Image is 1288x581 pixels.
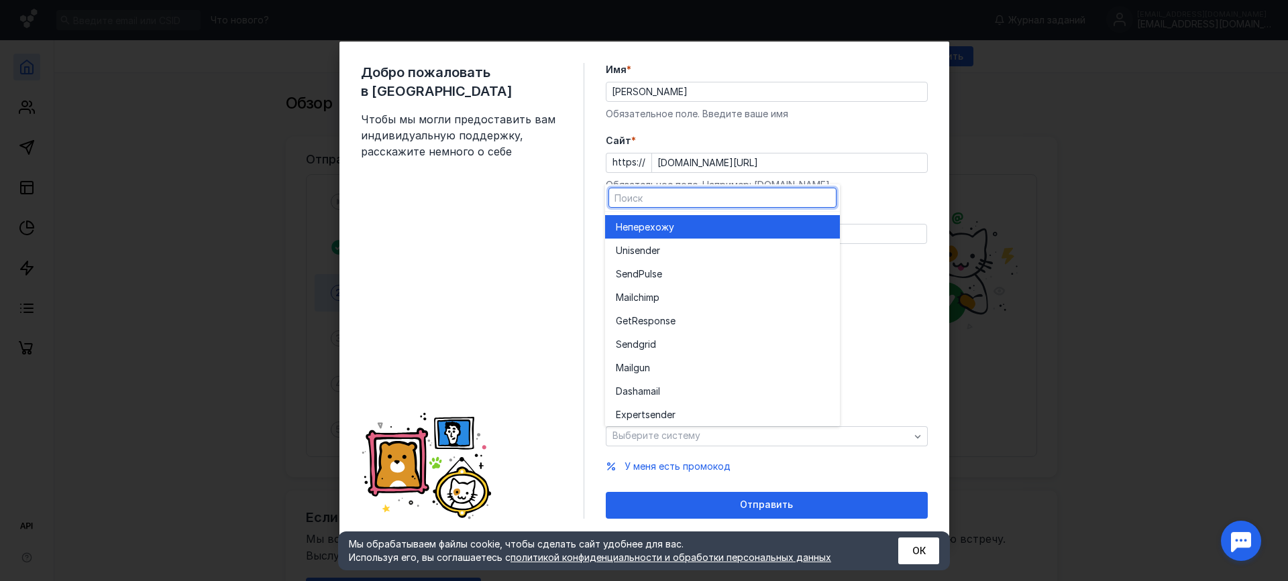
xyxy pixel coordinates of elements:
[898,537,939,564] button: ОК
[616,220,628,234] span: Не
[616,338,648,351] span: Sendgr
[648,338,656,351] span: id
[606,178,928,192] div: Обязательное поле. Например: [DOMAIN_NAME]
[633,361,650,375] span: gun
[605,285,840,309] button: Mailchimp
[606,426,928,446] button: Выберите систему
[349,537,865,564] div: Мы обрабатываем файлы cookie, чтобы сделать сайт удобнее для вас. Используя его, вы соглашаетесь c
[653,291,659,304] span: p
[616,291,653,304] span: Mailchim
[627,408,676,422] span: pertsender
[616,361,633,375] span: Mail
[605,356,840,379] button: Mailgun
[361,63,562,101] span: Добро пожаловать в [GEOGRAPHIC_DATA]
[657,244,660,257] span: r
[616,408,627,422] span: Ex
[606,107,928,121] div: Обязательное поле. Введите ваше имя
[605,309,840,332] button: GetResponse
[616,267,657,281] span: SendPuls
[605,403,840,426] button: Expertsender
[605,212,840,426] div: grid
[361,111,562,159] span: Чтобы мы могли предоставить вам индивидуальную поддержку, расскажите немного о себе
[609,188,836,207] input: Поиск
[606,134,631,147] span: Cайт
[616,244,657,257] span: Unisende
[605,332,840,356] button: Sendgrid
[606,63,627,76] span: Имя
[616,314,623,328] span: G
[616,385,658,398] span: Dashamai
[740,499,793,511] span: Отправить
[623,314,676,328] span: etResponse
[605,239,840,262] button: Unisender
[628,220,674,234] span: перехожу
[657,267,662,281] span: e
[612,430,700,441] span: Выберите систему
[511,552,831,563] a: политикой конфиденциальности и обработки персональных данных
[625,460,731,473] button: У меня есть промокод
[625,460,731,472] span: У меня есть промокод
[606,492,928,519] button: Отправить
[605,215,840,239] button: Неперехожу
[605,262,840,285] button: SendPulse
[605,379,840,403] button: Dashamail
[658,385,660,398] span: l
